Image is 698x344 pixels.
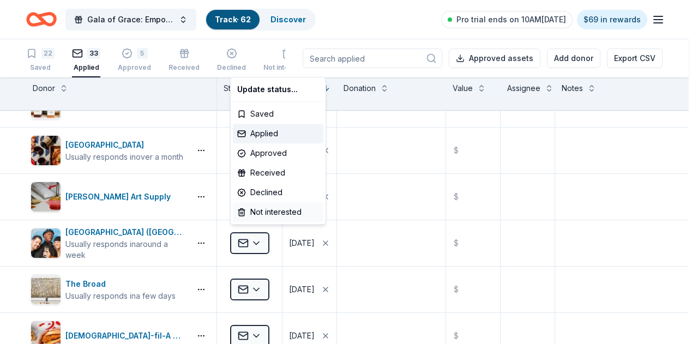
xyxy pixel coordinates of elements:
div: Update status... [233,80,323,99]
div: Declined [233,183,323,202]
div: Saved [233,104,323,124]
div: Received [233,163,323,183]
div: Approved [233,143,323,163]
div: Applied [233,124,323,143]
div: Not interested [233,202,323,222]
